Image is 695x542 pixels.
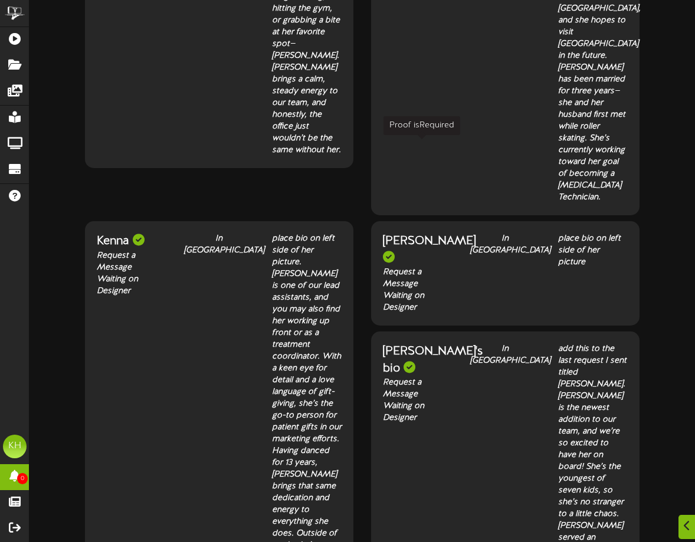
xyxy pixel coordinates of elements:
div: place bio on left side of her picture [558,233,628,268]
div: Request a Message [383,267,453,290]
div: KH [3,435,27,458]
div: [PERSON_NAME] [383,233,453,267]
div: In [GEOGRAPHIC_DATA] [470,233,540,257]
div: Waiting on Designer [383,400,453,424]
div: In [GEOGRAPHIC_DATA] [184,233,254,257]
div: Request a Message [383,377,453,400]
div: Kenna [97,233,166,250]
div: Waiting on Designer [383,290,453,314]
div: Request a Message [97,250,166,274]
div: Waiting on Designer [97,274,166,297]
div: [PERSON_NAME]'s bio [383,343,453,377]
span: 0 [17,473,28,484]
div: In [GEOGRAPHIC_DATA] [470,343,540,367]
